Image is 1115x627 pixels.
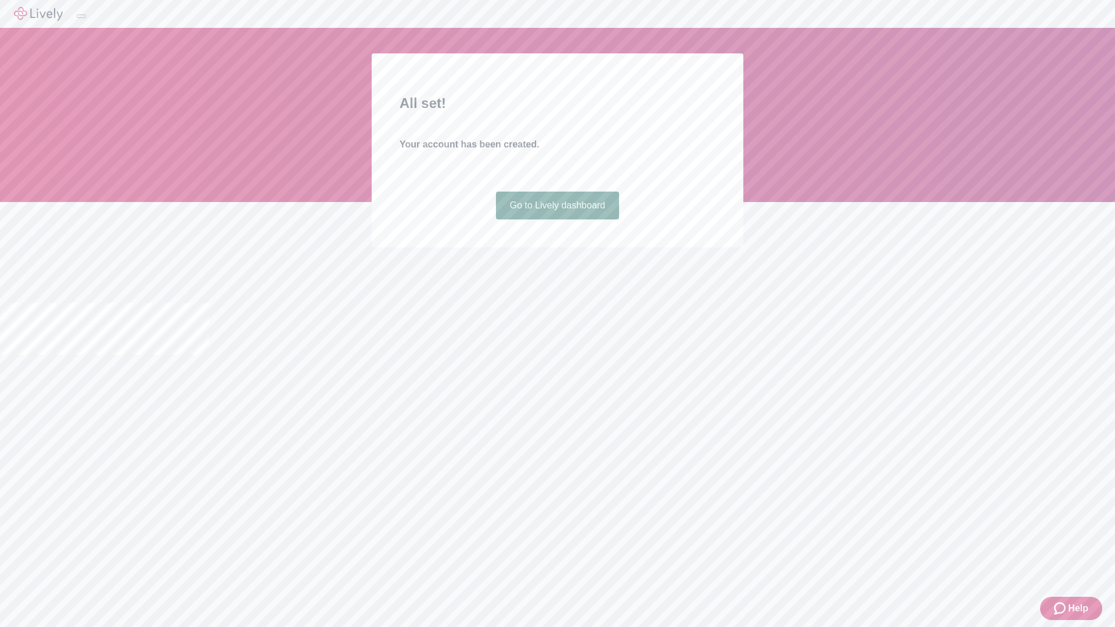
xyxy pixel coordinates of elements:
[400,138,715,152] h4: Your account has been created.
[1054,601,1068,615] svg: Zendesk support icon
[1040,597,1102,620] button: Zendesk support iconHelp
[77,15,86,18] button: Log out
[1068,601,1088,615] span: Help
[400,93,715,114] h2: All set!
[14,7,63,21] img: Lively
[496,192,620,219] a: Go to Lively dashboard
